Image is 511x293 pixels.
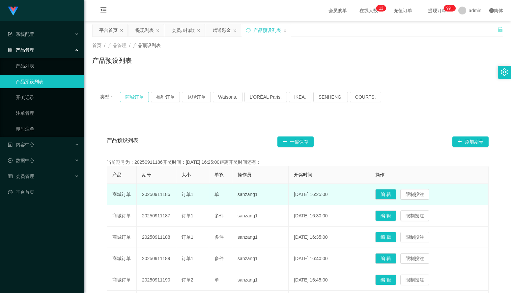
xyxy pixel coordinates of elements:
button: 编 辑 [375,210,396,221]
span: 订单1 [182,192,193,197]
span: 提现订单 [425,8,450,13]
a: 开奖记录 [16,91,79,104]
div: 产品预设列表 [253,24,281,37]
td: sanzang1 [232,269,289,291]
i: 图标: table [8,174,13,179]
i: 图标: appstore-o [8,48,13,52]
span: 订单2 [182,277,193,282]
p: 1 [379,5,381,12]
button: 编 辑 [375,275,396,285]
span: 内容中心 [8,142,34,147]
a: 注单管理 [16,107,79,120]
span: 系统配置 [8,32,34,37]
span: 产品管理 [8,47,34,53]
button: Watsons. [213,92,242,102]
span: 产品预设列表 [107,136,138,147]
button: 编 辑 [375,253,396,264]
td: [DATE] 16:45:00 [289,269,370,291]
td: 20250911190 [137,269,176,291]
div: 赠送彩金 [213,24,231,37]
button: 福利订单 [151,92,180,102]
td: 20250911187 [137,205,176,227]
span: 充值订单 [390,8,415,13]
span: 单双 [214,172,224,177]
button: 限制投注 [400,232,429,242]
i: 图标: setting [501,68,508,76]
button: L'ORÉAL Paris. [244,92,287,102]
td: sanzang1 [232,184,289,205]
td: 商城订单 [107,269,137,291]
td: 商城订单 [107,227,137,248]
i: 图标: check-circle-o [8,158,13,163]
td: [DATE] 16:25:00 [289,184,370,205]
span: 数据中心 [8,158,34,163]
button: 编 辑 [375,232,396,242]
td: 20250911189 [137,248,176,269]
div: 当前期号为：20250911186开奖时间：[DATE] 16:25:00距离开奖时间还有： [107,159,489,166]
sup: 1163 [444,5,456,12]
div: 提现列表 [135,24,154,37]
span: 产品预设列表 [133,43,161,48]
span: 操作 [375,172,384,177]
span: 订单1 [182,256,193,261]
span: / [104,43,105,48]
div: 会员加扣款 [172,24,195,37]
i: 图标: close [233,29,237,33]
td: [DATE] 16:35:00 [289,227,370,248]
td: 商城订单 [107,205,137,227]
td: [DATE] 16:40:00 [289,248,370,269]
span: / [129,43,130,48]
a: 产品预设列表 [16,75,79,88]
button: 兑现订单 [182,92,211,102]
i: 图标: close [283,29,287,33]
span: 多件 [214,234,224,240]
button: 商城订单 [120,92,149,102]
td: [DATE] 16:30:00 [289,205,370,227]
i: 图标: close [197,29,201,33]
span: 产品 [112,172,122,177]
span: 产品管理 [108,43,127,48]
td: 20250911188 [137,227,176,248]
td: 20250911186 [137,184,176,205]
i: 图标: close [120,29,124,33]
span: 订单1 [182,213,193,218]
i: 图标: close [156,29,160,33]
button: 限制投注 [400,210,429,221]
a: 即时注单 [16,122,79,135]
span: 类型： [100,92,120,102]
span: 大小 [182,172,191,177]
h1: 产品预设列表 [92,56,132,65]
button: 限制投注 [400,253,429,264]
td: 商城订单 [107,184,137,205]
i: 图标: profile [8,142,13,147]
button: 图标: plus一键保存 [277,136,314,147]
span: 多件 [214,256,224,261]
span: 多件 [214,213,224,218]
i: 图标: menu-fold [92,0,115,21]
i: 图标: unlock [497,27,503,33]
sup: 12 [376,5,386,12]
i: 图标: sync [246,28,251,33]
span: 期号 [142,172,151,177]
p: 2 [381,5,383,12]
i: 图标: global [489,8,494,13]
td: 商城订单 [107,248,137,269]
td: sanzang1 [232,248,289,269]
img: logo.9652507e.png [8,7,18,16]
a: 产品列表 [16,59,79,72]
td: sanzang1 [232,227,289,248]
button: IKEA. [289,92,311,102]
span: 会员管理 [8,174,34,179]
button: 编 辑 [375,189,396,200]
span: 操作员 [238,172,251,177]
button: 图标: plus添加期号 [452,136,489,147]
a: 图标: dashboard平台首页 [8,185,79,199]
span: 单 [214,277,219,282]
div: 平台首页 [99,24,118,37]
i: 图标: form [8,32,13,37]
button: COURTS. [350,92,381,102]
span: 在线人数 [356,8,381,13]
button: 限制投注 [400,275,429,285]
td: sanzang1 [232,205,289,227]
span: 首页 [92,43,101,48]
